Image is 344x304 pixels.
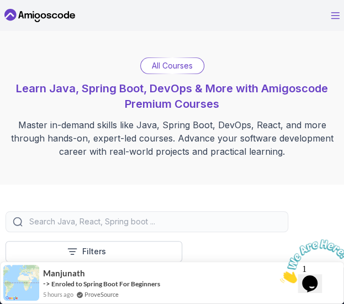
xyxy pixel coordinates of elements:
[43,269,85,278] span: Manjunath
[6,118,338,158] p: Master in-demand skills like Java, Spring Boot, DevOps, React, and more through hands-on, expert-...
[4,4,9,14] span: 1
[276,235,344,287] iframe: chat widget
[43,290,73,299] span: 5 hours ago
[4,4,73,48] img: Chat attention grabber
[6,241,182,262] button: Filters
[27,216,281,227] input: Search Java, React, Spring boot ...
[16,82,328,111] span: Learn Java, Spring Boot, DevOps & More with Amigoscode Premium Courses
[331,12,340,19] button: Open Menu
[3,265,39,301] img: provesource social proof notification image
[51,280,160,288] a: Enroled to Spring Boot For Beginners
[82,246,106,257] p: Filters
[43,279,50,288] span: ->
[84,290,119,299] a: ProveSource
[152,60,193,71] p: All Courses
